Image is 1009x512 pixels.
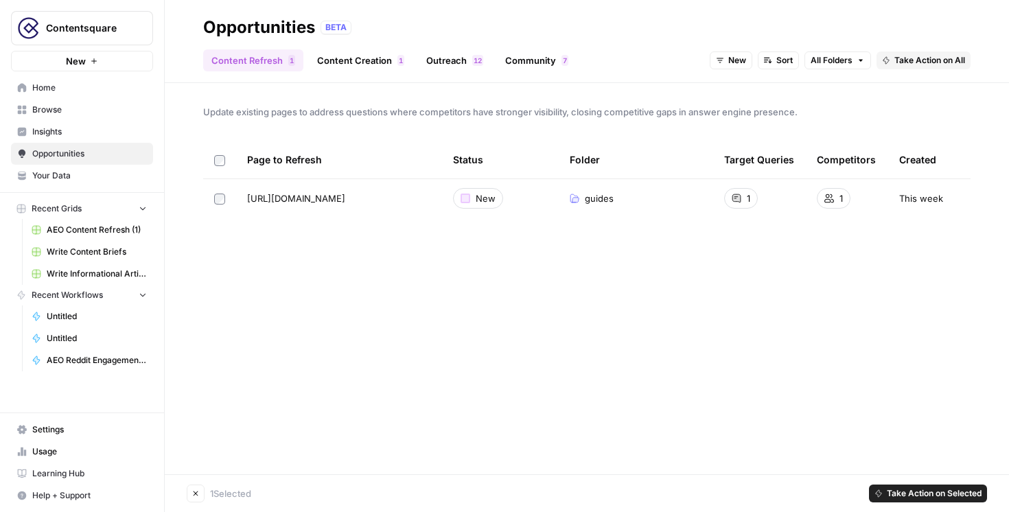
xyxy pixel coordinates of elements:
a: AEO Reddit Engagement - Fork [25,349,153,371]
span: Opportunities [32,148,147,160]
span: 1 [474,55,478,66]
span: AEO Content Refresh (1) [47,224,147,236]
span: Settings [32,423,147,436]
a: Untitled [25,327,153,349]
span: 7 [563,55,567,66]
span: Write Informational Article [47,268,147,280]
span: 2 [478,55,482,66]
span: New [66,54,86,68]
a: Write Informational Article [25,263,153,285]
button: Take Action on All [877,51,971,69]
div: Opportunities [203,16,315,38]
button: Recent Workflows [11,285,153,305]
a: Insights [11,121,153,143]
span: Your Data [32,170,147,182]
div: 1 [288,55,295,66]
a: Opportunities [11,143,153,165]
span: Sort [776,54,793,67]
span: Browse [32,104,147,116]
span: New [728,54,746,67]
span: Recent Grids [32,202,82,215]
a: Content Refresh1 [203,49,303,71]
span: 1 [839,191,843,205]
span: Contentsquare [46,21,129,35]
a: Browse [11,99,153,121]
span: Home [32,82,147,94]
button: Recent Grids [11,198,153,219]
div: 1 Selected [210,487,863,500]
span: Usage [32,445,147,458]
span: Untitled [47,332,147,345]
div: Competitors [817,141,876,178]
button: Workspace: Contentsquare [11,11,153,45]
a: Untitled [25,305,153,327]
a: Content Creation1 [309,49,413,71]
button: Sort [758,51,799,69]
a: Home [11,77,153,99]
div: Status [453,141,483,178]
button: Help + Support [11,485,153,507]
div: 1 [397,55,404,66]
button: Take Action on Selected [869,485,987,502]
a: Your Data [11,165,153,187]
span: New [476,191,496,205]
span: Help + Support [32,489,147,502]
div: Created [899,141,936,178]
span: Take Action on Selected [887,487,982,500]
span: Take Action on All [894,54,965,67]
span: Recent Workflows [32,289,103,301]
div: Page to Refresh [247,141,431,178]
button: New [11,51,153,71]
span: Learning Hub [32,467,147,480]
div: 7 [561,55,568,66]
span: Update existing pages to address questions where competitors have stronger visibility, closing co... [203,105,971,119]
a: Usage [11,441,153,463]
span: This week [899,191,943,205]
span: 1 [399,55,403,66]
button: All Folders [804,51,871,69]
div: Target Queries [724,141,794,178]
a: AEO Content Refresh (1) [25,219,153,241]
span: guides [585,191,614,205]
span: Write Content Briefs [47,246,147,258]
span: All Folders [811,54,853,67]
img: Contentsquare Logo [16,16,40,40]
span: 1 [747,191,750,205]
span: 1 [290,55,294,66]
span: Untitled [47,310,147,323]
button: New [710,51,752,69]
a: Write Content Briefs [25,241,153,263]
a: Outreach12 [418,49,491,71]
span: AEO Reddit Engagement - Fork [47,354,147,366]
span: Insights [32,126,147,138]
div: BETA [321,21,351,34]
a: Learning Hub [11,463,153,485]
div: 12 [472,55,483,66]
div: Folder [570,141,600,178]
a: Community7 [497,49,577,71]
span: [URL][DOMAIN_NAME] [247,191,345,205]
a: Settings [11,419,153,441]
